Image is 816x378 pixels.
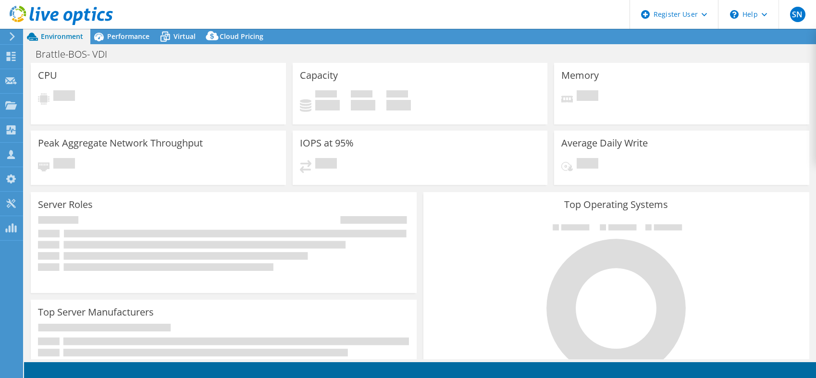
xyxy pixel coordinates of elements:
[107,32,149,41] span: Performance
[351,100,375,110] h4: 0 GiB
[431,199,802,210] h3: Top Operating Systems
[41,32,83,41] span: Environment
[386,100,411,110] h4: 0 GiB
[386,90,408,100] span: Total
[38,199,93,210] h3: Server Roles
[53,158,75,171] span: Pending
[38,138,203,148] h3: Peak Aggregate Network Throughput
[38,70,57,81] h3: CPU
[730,10,739,19] svg: \n
[561,70,599,81] h3: Memory
[315,100,340,110] h4: 0 GiB
[173,32,196,41] span: Virtual
[31,49,122,60] h1: Brattle-BOS- VDI
[300,138,354,148] h3: IOPS at 95%
[315,90,337,100] span: Used
[220,32,263,41] span: Cloud Pricing
[300,70,338,81] h3: Capacity
[561,138,648,148] h3: Average Daily Write
[351,90,372,100] span: Free
[790,7,805,22] span: SN
[577,158,598,171] span: Pending
[53,90,75,103] span: Pending
[315,158,337,171] span: Pending
[38,307,154,317] h3: Top Server Manufacturers
[577,90,598,103] span: Pending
